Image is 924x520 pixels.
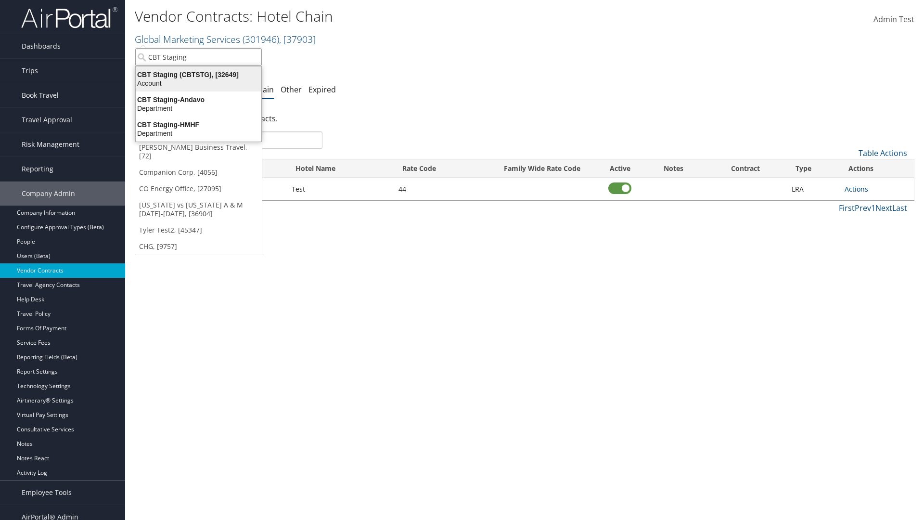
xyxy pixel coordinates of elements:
input: Search Accounts [135,48,262,66]
a: Next [875,203,892,213]
img: airportal-logo.png [21,6,117,29]
a: Companion Corp, [4056] [135,164,262,181]
th: Notes: activate to sort column ascending [642,159,705,178]
div: There are contracts. [135,105,914,131]
a: Admin Test [873,5,914,35]
span: Company Admin [22,182,75,206]
span: Risk Management [22,132,79,156]
a: [US_STATE] vs [US_STATE] A & M [DATE]-[DATE], [36904] [135,197,262,222]
div: CBT Staging-Andavo [130,95,267,104]
td: 44 [394,178,487,200]
a: Last [892,203,907,213]
a: CO Energy Office, [27095] [135,181,262,197]
th: Family Wide Rate Code: activate to sort column ascending [487,159,597,178]
a: Actions [845,184,868,194]
a: 1 [871,203,875,213]
a: [PERSON_NAME] Business Travel, [72] [135,139,262,164]
div: Account [130,79,267,88]
span: Employee Tools [22,481,72,505]
th: Contract: activate to sort column ascending [704,159,786,178]
a: Tyler Test2, [45347] [135,222,262,238]
div: CBT Staging-HMHF [130,120,267,129]
th: Type: activate to sort column ascending [787,159,840,178]
span: Book Travel [22,83,59,107]
a: Other [281,84,302,95]
td: Test [287,178,394,200]
span: Travel Approval [22,108,72,132]
a: Prev [855,203,871,213]
a: Expired [308,84,336,95]
th: Actions [840,159,914,178]
span: Admin Test [873,14,914,25]
th: Hotel Name: activate to sort column ascending [287,159,394,178]
td: LRA [787,178,840,200]
th: Active: activate to sort column ascending [598,159,642,178]
span: Reporting [22,157,53,181]
a: CHG, [9757] [135,238,262,255]
span: , [ 37903 ] [279,33,316,46]
th: Rate Code: activate to sort column ascending [394,159,487,178]
a: First [839,203,855,213]
a: Table Actions [859,148,907,158]
a: Global Marketing Services [135,33,316,46]
div: CBT Staging (CBTSTG), [32649] [130,70,267,79]
span: ( 301946 ) [243,33,279,46]
h1: Vendor Contracts: Hotel Chain [135,6,654,26]
span: Dashboards [22,34,61,58]
div: Department [130,104,267,113]
span: Trips [22,59,38,83]
div: Department [130,129,267,138]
